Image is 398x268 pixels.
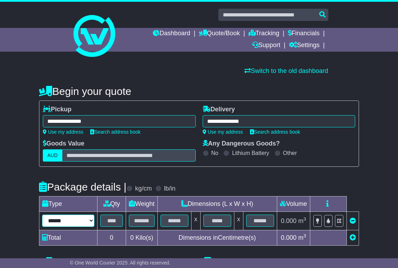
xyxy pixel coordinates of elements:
[232,150,269,156] label: Lithium Battery
[126,196,158,212] td: Weight
[153,28,190,40] a: Dashboard
[244,67,328,74] a: Switch to the old dashboard
[191,212,200,230] td: x
[203,106,235,113] label: Delivery
[70,260,171,266] span: © One World Courier 2025. All rights reserved.
[288,28,320,40] a: Financials
[135,185,152,193] label: kg/cm
[43,140,84,148] label: Goods Value
[43,149,62,162] label: AUD
[126,230,158,246] td: Kilo(s)
[39,181,126,193] h4: Package details |
[39,196,97,212] td: Type
[164,185,175,193] label: lb/in
[43,106,71,113] label: Pickup
[283,150,297,156] label: Other
[281,217,297,224] span: 0.000
[97,196,126,212] td: Qty
[289,40,320,52] a: Settings
[39,85,359,97] h4: Begin your quote
[252,40,280,52] a: Support
[304,216,306,222] sup: 3
[350,217,356,224] a: Remove this item
[277,196,310,212] td: Volume
[157,196,277,212] td: Dimensions (L x W x H)
[298,217,306,224] span: m
[298,234,306,241] span: m
[350,234,356,241] a: Add new item
[203,140,280,148] label: Any Dangerous Goods?
[157,230,277,246] td: Dimensions in Centimetre(s)
[249,28,279,40] a: Tracking
[281,234,297,241] span: 0.000
[211,150,218,156] label: No
[203,129,243,135] a: Use my address
[39,230,97,246] td: Total
[43,129,83,135] a: Use my address
[234,212,243,230] td: x
[130,234,134,241] span: 0
[304,233,306,238] sup: 3
[97,230,126,246] td: 0
[250,129,300,135] a: Search address book
[90,129,140,135] a: Search address book
[199,28,240,40] a: Quote/Book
